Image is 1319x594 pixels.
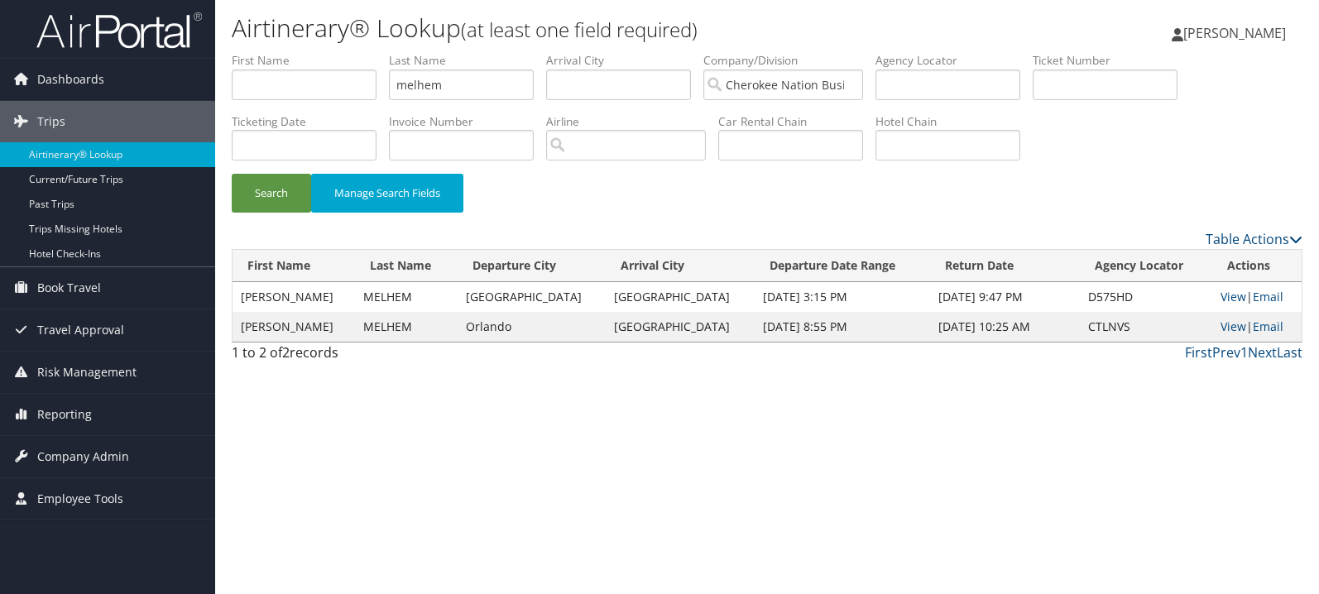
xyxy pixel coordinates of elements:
td: [DATE] 9:47 PM [930,282,1080,312]
button: Manage Search Fields [311,174,463,213]
small: (at least one field required) [461,16,698,43]
th: Agency Locator: activate to sort column ascending [1080,250,1213,282]
label: Car Rental Chain [718,113,875,130]
label: First Name [232,52,389,69]
label: Agency Locator [875,52,1033,69]
span: Book Travel [37,267,101,309]
span: Employee Tools [37,478,123,520]
span: Risk Management [37,352,137,393]
span: 2 [282,343,290,362]
a: 1 [1240,343,1248,362]
td: | [1212,312,1302,342]
th: First Name: activate to sort column ascending [233,250,355,282]
td: Orlando [458,312,607,342]
span: Travel Approval [37,309,124,351]
th: Arrival City: activate to sort column ascending [606,250,755,282]
th: Last Name: activate to sort column ascending [355,250,457,282]
td: MELHEM [355,282,457,312]
a: Next [1248,343,1277,362]
h1: Airtinerary® Lookup [232,11,946,46]
label: Ticketing Date [232,113,389,130]
span: Trips [37,101,65,142]
a: [PERSON_NAME] [1172,8,1302,58]
img: airportal-logo.png [36,11,202,50]
a: Table Actions [1206,230,1302,248]
a: Prev [1212,343,1240,362]
label: Hotel Chain [875,113,1033,130]
th: Departure Date Range: activate to sort column ascending [755,250,930,282]
a: Email [1253,319,1283,334]
span: Reporting [37,394,92,435]
label: Ticket Number [1033,52,1190,69]
td: [DATE] 10:25 AM [930,312,1080,342]
label: Airline [546,113,718,130]
td: [PERSON_NAME] [233,282,355,312]
a: View [1221,289,1246,304]
label: Invoice Number [389,113,546,130]
span: [PERSON_NAME] [1183,24,1286,42]
th: Departure City: activate to sort column ascending [458,250,607,282]
th: Actions [1212,250,1302,282]
label: Company/Division [703,52,875,69]
td: [DATE] 3:15 PM [755,282,930,312]
td: [DATE] 8:55 PM [755,312,930,342]
td: | [1212,282,1302,312]
a: Last [1277,343,1302,362]
a: Email [1253,289,1283,304]
label: Arrival City [546,52,703,69]
th: Return Date: activate to sort column ascending [930,250,1080,282]
td: MELHEM [355,312,457,342]
td: [GEOGRAPHIC_DATA] [606,312,755,342]
span: Dashboards [37,59,104,100]
td: [PERSON_NAME] [233,312,355,342]
a: View [1221,319,1246,334]
label: Last Name [389,52,546,69]
a: First [1185,343,1212,362]
span: Company Admin [37,436,129,477]
td: [GEOGRAPHIC_DATA] [458,282,607,312]
div: 1 to 2 of records [232,343,481,371]
td: CTLNVS [1080,312,1213,342]
button: Search [232,174,311,213]
td: [GEOGRAPHIC_DATA] [606,282,755,312]
td: D575HD [1080,282,1213,312]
